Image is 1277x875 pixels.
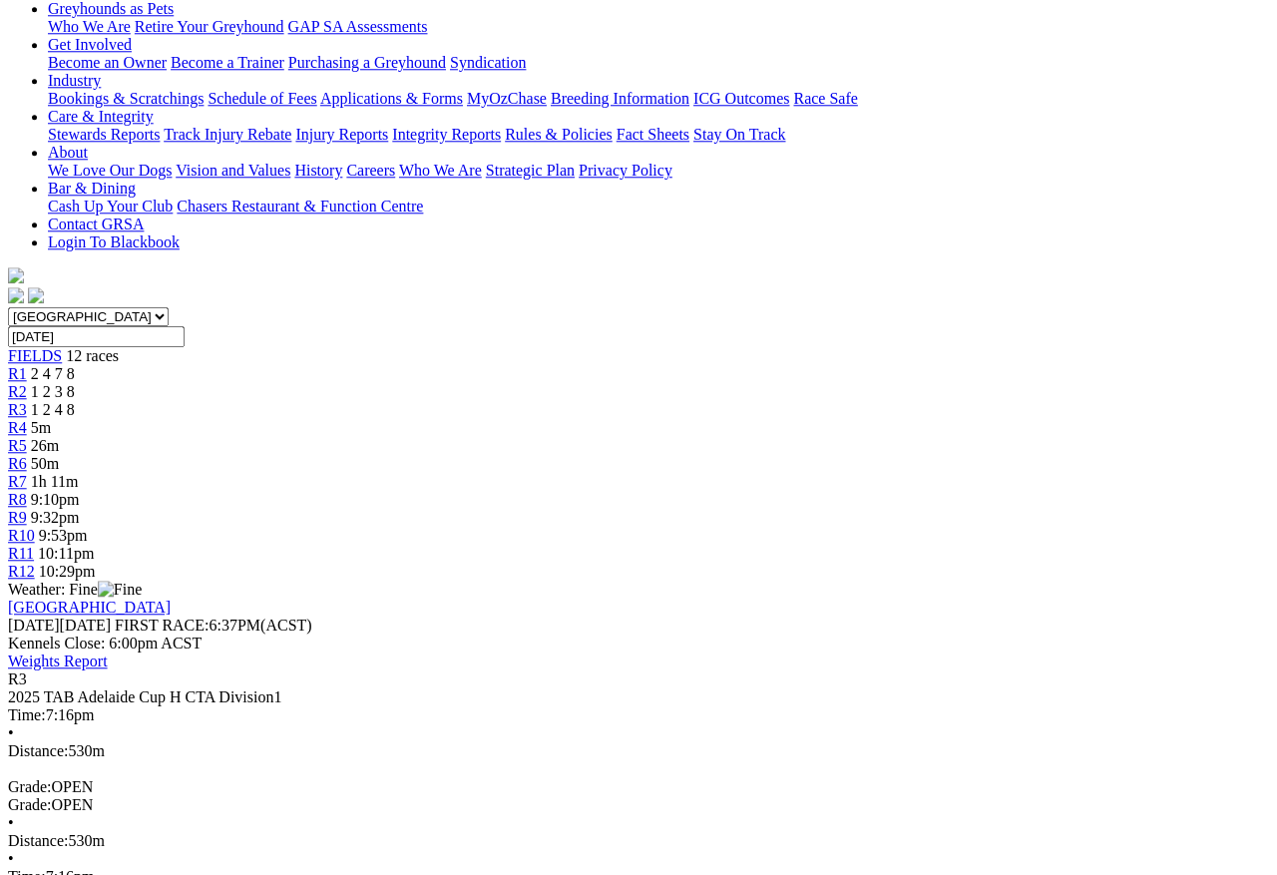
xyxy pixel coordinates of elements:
[48,162,172,179] a: We Love Our Dogs
[48,90,1269,108] div: Industry
[48,216,144,232] a: Contact GRSA
[28,287,44,303] img: twitter.svg
[399,162,482,179] a: Who We Are
[48,18,131,35] a: Who We Are
[48,198,1269,216] div: Bar & Dining
[48,72,101,89] a: Industry
[177,198,423,215] a: Chasers Restaurant & Function Centre
[8,724,14,741] span: •
[693,90,789,107] a: ICG Outcomes
[8,617,60,634] span: [DATE]
[8,527,35,544] span: R10
[8,401,27,418] a: R3
[294,162,342,179] a: History
[551,90,689,107] a: Breeding Information
[8,581,142,598] span: Weather: Fine
[8,688,1269,706] div: 2025 TAB Adelaide Cup H CTA Division1
[346,162,395,179] a: Careers
[48,54,1269,72] div: Get Involved
[8,509,27,526] a: R9
[693,126,785,143] a: Stay On Track
[31,491,80,508] span: 9:10pm
[8,832,68,849] span: Distance:
[8,326,185,347] input: Select date
[98,581,142,599] img: Fine
[135,18,284,35] a: Retire Your Greyhound
[66,347,119,364] span: 12 races
[8,419,27,436] a: R4
[8,365,27,382] a: R1
[115,617,209,634] span: FIRST RACE:
[164,126,291,143] a: Track Injury Rebate
[8,742,1269,760] div: 530m
[31,401,75,418] span: 1 2 4 8
[48,54,167,71] a: Become an Owner
[8,617,111,634] span: [DATE]
[8,635,1269,653] div: Kennels Close: 6:00pm ACST
[48,126,1269,144] div: Care & Integrity
[8,473,27,490] a: R7
[115,617,312,634] span: 6:37PM(ACST)
[39,527,88,544] span: 9:53pm
[486,162,575,179] a: Strategic Plan
[48,90,204,107] a: Bookings & Scratchings
[208,90,316,107] a: Schedule of Fees
[39,563,96,580] span: 10:29pm
[392,126,501,143] a: Integrity Reports
[450,54,526,71] a: Syndication
[31,455,59,472] span: 50m
[48,36,132,53] a: Get Involved
[8,437,27,454] a: R5
[8,545,34,562] span: R11
[48,126,160,143] a: Stewards Reports
[8,383,27,400] span: R2
[288,54,446,71] a: Purchasing a Greyhound
[8,796,1269,814] div: OPEN
[48,108,154,125] a: Care & Integrity
[48,162,1269,180] div: About
[48,180,136,197] a: Bar & Dining
[467,90,547,107] a: MyOzChase
[8,832,1269,850] div: 530m
[8,706,1269,724] div: 7:16pm
[8,706,46,723] span: Time:
[8,778,52,795] span: Grade:
[8,599,171,616] a: [GEOGRAPHIC_DATA]
[8,455,27,472] a: R6
[505,126,613,143] a: Rules & Policies
[38,545,94,562] span: 10:11pm
[31,473,79,490] span: 1h 11m
[48,233,180,250] a: Login To Blackbook
[617,126,689,143] a: Fact Sheets
[31,509,80,526] span: 9:32pm
[8,742,68,759] span: Distance:
[8,670,27,687] span: R3
[31,365,75,382] span: 2 4 7 8
[31,437,59,454] span: 26m
[8,563,35,580] a: R12
[8,347,62,364] a: FIELDS
[579,162,672,179] a: Privacy Policy
[48,144,88,161] a: About
[295,126,388,143] a: Injury Reports
[176,162,290,179] a: Vision and Values
[8,778,1269,796] div: OPEN
[8,491,27,508] a: R8
[8,267,24,283] img: logo-grsa-white.png
[31,419,51,436] span: 5m
[8,287,24,303] img: facebook.svg
[320,90,463,107] a: Applications & Forms
[48,18,1269,36] div: Greyhounds as Pets
[288,18,428,35] a: GAP SA Assessments
[171,54,284,71] a: Become a Trainer
[48,198,173,215] a: Cash Up Your Club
